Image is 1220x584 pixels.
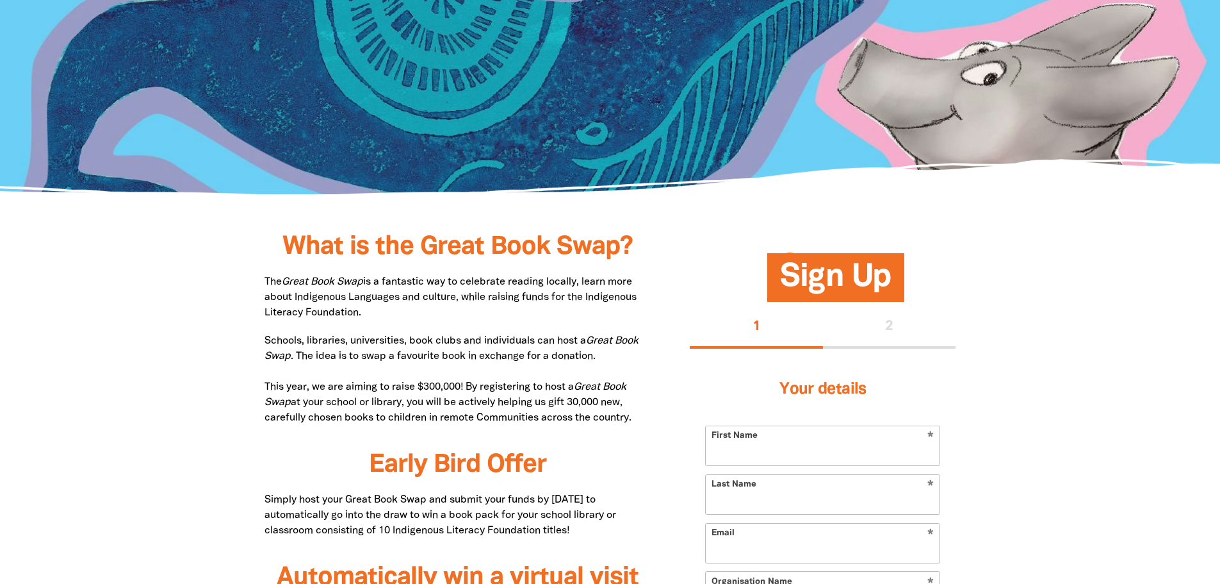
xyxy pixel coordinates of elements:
span: Sign Up [780,263,891,303]
em: Great Book Swap [264,337,638,361]
p: The is a fantastic way to celebrate reading locally, learn more about Indigenous Languages and cu... [264,274,652,321]
button: Stage 1 [690,308,823,349]
em: Great Book Swap [282,278,363,287]
em: Great Book Swap [264,383,626,407]
p: Schools, libraries, universities, book clubs and individuals can host a . The idea is to swap a f... [264,333,652,426]
span: Early Bird Offer [369,453,546,477]
span: What is the Great Book Swap? [282,235,633,259]
p: Simply host your Great Book Swap and submit your funds by [DATE] to automatically go into the dra... [264,492,652,538]
h3: Your details [705,364,940,415]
